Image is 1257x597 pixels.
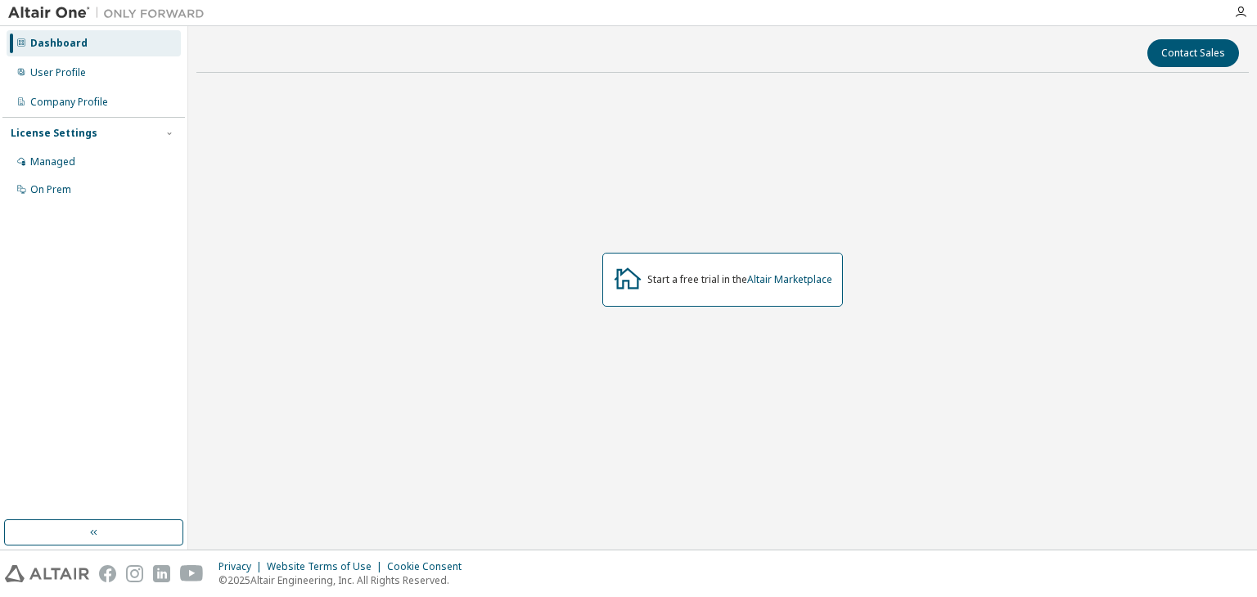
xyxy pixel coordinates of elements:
[5,565,89,582] img: altair_logo.svg
[219,560,267,573] div: Privacy
[1147,39,1239,67] button: Contact Sales
[219,573,471,587] p: © 2025 Altair Engineering, Inc. All Rights Reserved.
[99,565,116,582] img: facebook.svg
[647,273,832,286] div: Start a free trial in the
[387,560,471,573] div: Cookie Consent
[153,565,170,582] img: linkedin.svg
[30,183,71,196] div: On Prem
[180,565,204,582] img: youtube.svg
[747,272,832,286] a: Altair Marketplace
[30,37,88,50] div: Dashboard
[11,127,97,140] div: License Settings
[30,96,108,109] div: Company Profile
[30,66,86,79] div: User Profile
[267,560,387,573] div: Website Terms of Use
[8,5,213,21] img: Altair One
[126,565,143,582] img: instagram.svg
[30,155,75,168] div: Managed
